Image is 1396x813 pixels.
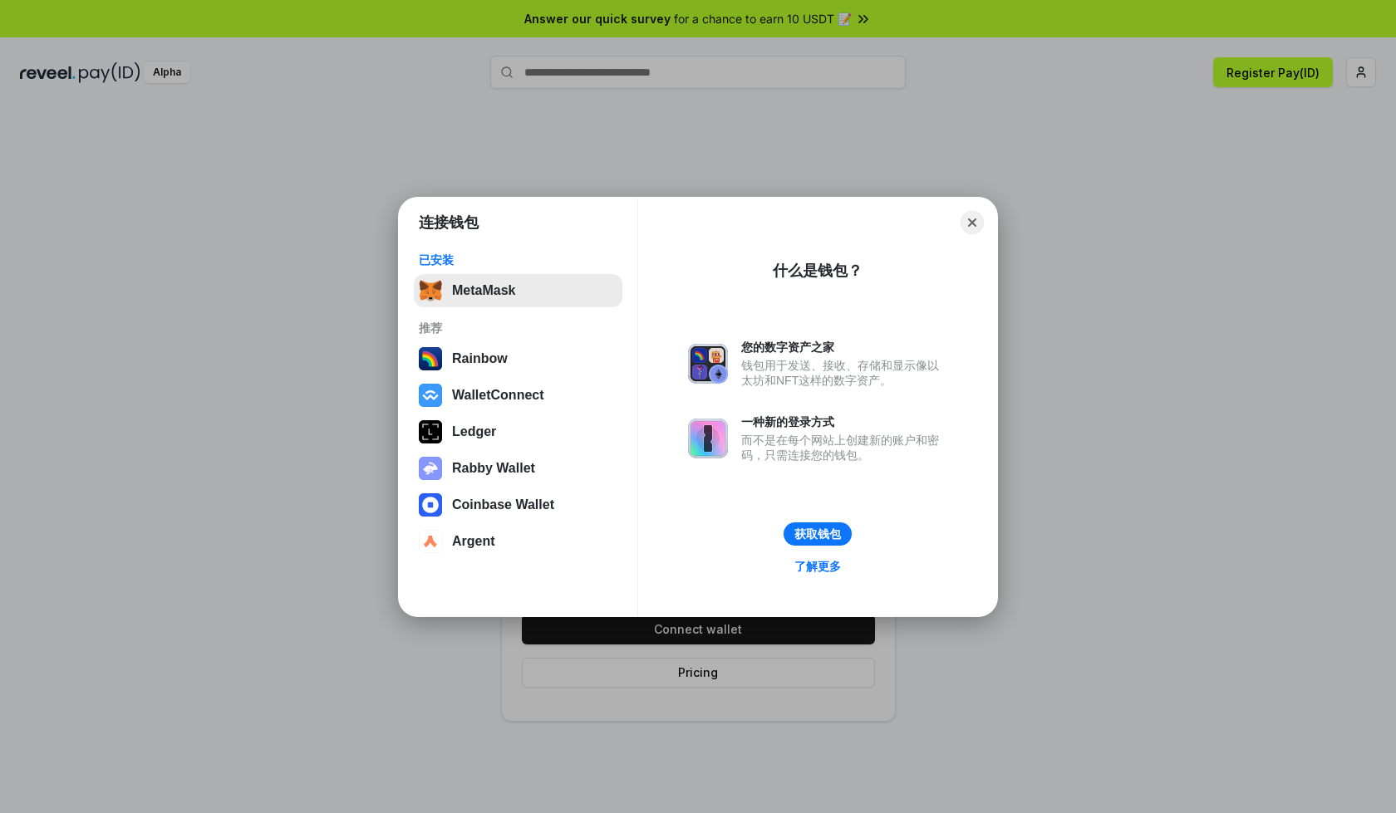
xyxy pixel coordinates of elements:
[794,559,841,574] div: 了解更多
[414,379,622,412] button: WalletConnect
[419,213,479,233] h1: 连接钱包
[741,433,947,463] div: 而不是在每个网站上创建新的账户和密码，只需连接您的钱包。
[741,340,947,355] div: 您的数字资产之家
[452,351,508,366] div: Rainbow
[414,452,622,485] button: Rabby Wallet
[419,457,442,480] img: svg+xml,%3Csvg%20xmlns%3D%22http%3A%2F%2Fwww.w3.org%2F2000%2Fsvg%22%20fill%3D%22none%22%20viewBox...
[419,530,442,553] img: svg+xml,%3Csvg%20width%3D%2228%22%20height%3D%2228%22%20viewBox%3D%220%200%2028%2028%22%20fill%3D...
[784,556,851,577] a: 了解更多
[741,358,947,388] div: 钱包用于发送、接收、存储和显示像以太坊和NFT这样的数字资产。
[419,347,442,370] img: svg+xml,%3Csvg%20width%3D%22120%22%20height%3D%22120%22%20viewBox%3D%220%200%20120%20120%22%20fil...
[773,261,863,281] div: 什么是钱包？
[741,414,947,429] div: 一种新的登录方式
[688,419,728,458] img: svg+xml,%3Csvg%20xmlns%3D%22http%3A%2F%2Fwww.w3.org%2F2000%2Fsvg%22%20fill%3D%22none%22%20viewBox...
[414,525,622,558] button: Argent
[452,461,535,476] div: Rabby Wallet
[419,384,442,407] img: svg+xml,%3Csvg%20width%3D%2228%22%20height%3D%2228%22%20viewBox%3D%220%200%2028%2028%22%20fill%3D...
[961,211,984,234] button: Close
[452,497,554,512] div: Coinbase Wallet
[452,534,495,549] div: Argent
[688,344,728,384] img: svg+xml,%3Csvg%20xmlns%3D%22http%3A%2F%2Fwww.w3.org%2F2000%2Fsvg%22%20fill%3D%22none%22%20viewBox...
[419,493,442,517] img: svg+xml,%3Csvg%20width%3D%2228%22%20height%3D%2228%22%20viewBox%3D%220%200%2028%2028%22%20fill%3D...
[784,522,852,546] button: 获取钱包
[414,488,622,522] button: Coinbase Wallet
[419,321,617,335] div: 推荐
[414,342,622,375] button: Rainbow
[414,415,622,448] button: Ledger
[452,424,496,439] div: Ledger
[794,526,841,541] div: 获取钱包
[452,388,544,403] div: WalletConnect
[414,274,622,307] button: MetaMask
[419,420,442,443] img: svg+xml,%3Csvg%20xmlns%3D%22http%3A%2F%2Fwww.w3.org%2F2000%2Fsvg%22%20width%3D%2228%22%20height%3...
[419,279,442,302] img: svg+xml,%3Csvg%20fill%3D%22none%22%20height%3D%2233%22%20viewBox%3D%220%200%2035%2033%22%20width%...
[452,283,515,298] div: MetaMask
[419,252,617,267] div: 已安装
